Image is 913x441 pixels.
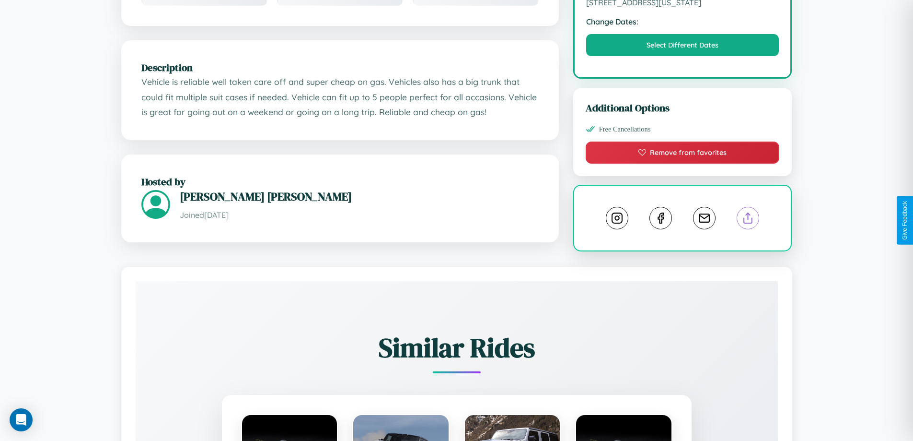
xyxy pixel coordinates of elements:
[586,142,780,164] button: Remove from favorites
[586,17,779,26] strong: Change Dates:
[599,125,651,133] span: Free Cancellations
[586,34,779,56] button: Select Different Dates
[141,175,539,189] h2: Hosted by
[169,329,744,366] h2: Similar Rides
[180,208,539,222] p: Joined [DATE]
[141,74,539,120] p: Vehicle is reliable well taken care off and super cheap on gas. Vehicles also has a big trunk tha...
[901,201,908,240] div: Give Feedback
[141,60,539,74] h2: Description
[586,101,780,115] h3: Additional Options
[10,408,33,431] div: Open Intercom Messenger
[180,189,539,204] h3: [PERSON_NAME] [PERSON_NAME]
